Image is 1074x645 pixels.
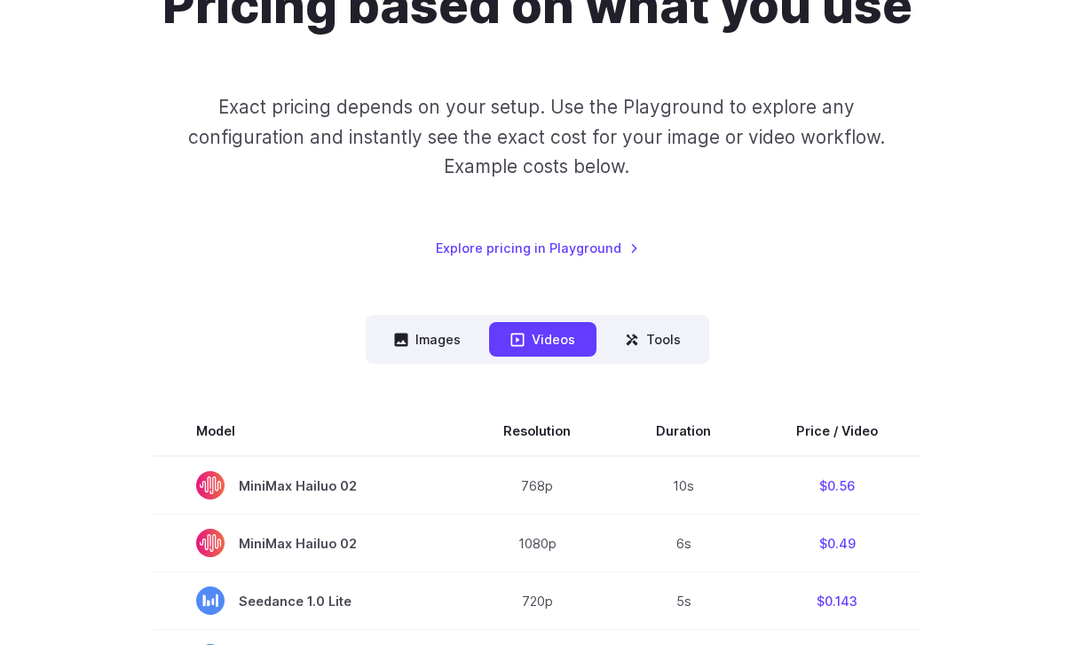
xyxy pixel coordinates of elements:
td: $0.49 [754,515,920,573]
button: Images [373,323,482,358]
td: 720p [461,573,613,631]
td: $0.56 [754,457,920,515]
th: Duration [613,407,754,457]
td: 10s [613,457,754,515]
th: Resolution [461,407,613,457]
span: MiniMax Hailuo 02 [196,472,418,500]
td: 5s [613,573,754,631]
button: Tools [604,323,702,358]
td: $0.143 [754,573,920,631]
p: Exact pricing depends on your setup. Use the Playground to explore any configuration and instantl... [176,93,897,182]
td: 6s [613,515,754,573]
span: Seedance 1.0 Lite [196,587,418,616]
td: 768p [461,457,613,515]
th: Price / Video [754,407,920,457]
td: 1080p [461,515,613,573]
a: Explore pricing in Playground [436,239,639,259]
span: MiniMax Hailuo 02 [196,530,418,558]
button: Videos [489,323,596,358]
th: Model [154,407,461,457]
